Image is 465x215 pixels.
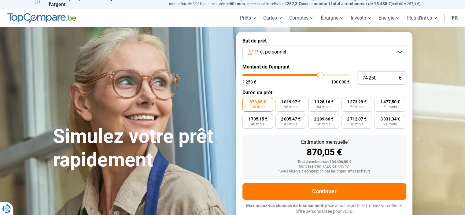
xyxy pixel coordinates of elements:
span: 870,05 € [249,100,266,104]
span: montant total à rembourser de 15.438 € [314,1,391,6]
p: grâce à nos experts et trouvez la meilleure offre personnalisée pour vous. [242,203,406,215]
span: 1 128,16 € [314,100,334,104]
span: 1 477,50 € [380,100,400,104]
label: Durée du prêt [242,90,406,95]
span: 60 mois [230,1,245,6]
a: Énergie [375,9,403,27]
div: Total à rembourser: 104 406,00 € [247,160,401,164]
div: Estimation mensuelle [247,140,401,145]
span: 257,3 € [287,1,301,6]
button: Continuer [242,183,406,200]
span: 42 mois [284,122,297,126]
span: 2 712,07 € [347,117,367,121]
button: Prêt personnel [242,46,406,59]
span: Prêt personnel [255,49,286,55]
span: 1 273,29 € [347,100,367,104]
a: fr [448,9,461,27]
a: Comptes [286,9,317,27]
span: 48 mois [251,122,264,126]
span: 2 005,47 € [281,117,301,121]
span: fixe [180,1,188,6]
a: Prêts [236,9,260,27]
div: Sur base d'un TAEG de 7,45 %* [247,165,401,169]
span: € [399,76,401,81]
label: But du prêt [242,38,406,44]
span: 120 mois [250,105,265,109]
span: 72 mois [350,105,364,109]
span: 1 785,15 € [248,117,268,121]
span: 30 mois [350,122,364,126]
span: 100 000 € [331,80,350,84]
span: 60 mois [383,105,397,109]
a: Épargne [317,9,347,27]
a: Cartes [260,9,286,27]
span: 24 mois [383,122,397,126]
div: 870,05 € [247,148,401,157]
img: TopCompare [7,13,76,23]
h1: Simulez votre prêt rapidement [53,125,229,172]
span: 1 019,97 € [281,100,301,104]
label: Montant de l'emprunt [242,64,406,70]
span: 96 mois [284,105,297,109]
span: 2 299,66 € [314,117,334,121]
span: Maximisez vos chances de financement [246,203,323,208]
div: *Sous réserve d'acceptation par les organismes prêteurs [247,169,401,174]
span: 84 mois [317,105,330,109]
span: 36 mois [317,122,330,126]
a: Investir [347,9,375,27]
a: Plus d'infos [403,9,441,27]
span: 1 250 € [242,80,256,84]
span: 3 331,34 € [380,117,400,121]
